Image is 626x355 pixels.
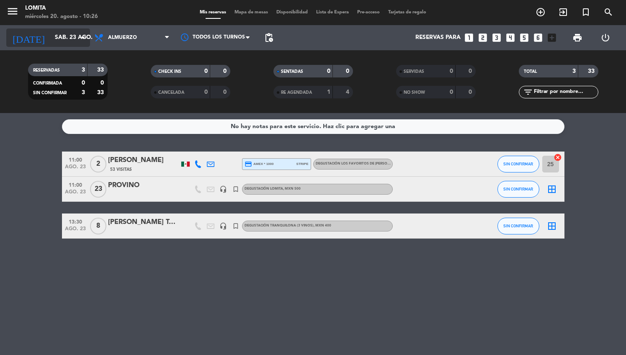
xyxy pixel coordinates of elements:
span: CONFIRMADA [33,81,62,85]
strong: 0 [100,80,106,86]
strong: 0 [204,68,208,74]
span: 23 [90,181,106,198]
i: [DATE] [6,28,51,47]
div: LOG OUT [591,25,620,50]
span: CANCELADA [158,90,184,95]
span: Mis reservas [196,10,230,15]
span: 53 Visitas [110,166,132,173]
span: SIN CONFIRMAR [503,187,533,191]
strong: 0 [469,68,474,74]
span: amex * 1000 [245,160,274,168]
span: ago. 23 [65,164,86,174]
span: ago. 23 [65,226,86,236]
span: 2 [90,156,106,172]
button: SIN CONFIRMAR [497,218,539,234]
strong: 0 [223,68,228,74]
div: No hay notas para este servicio. Haz clic para agregar una [231,122,395,131]
i: turned_in_not [232,222,240,230]
strong: 0 [450,89,453,95]
i: search [603,7,613,17]
span: Disponibilidad [272,10,312,15]
span: stripe [296,161,309,167]
strong: 3 [82,67,85,73]
strong: 3 [82,90,85,95]
i: looks_one [464,32,474,43]
strong: 33 [588,68,596,74]
i: turned_in_not [581,7,591,17]
strong: 0 [204,89,208,95]
span: , MXN 400 [314,224,331,227]
i: looks_two [477,32,488,43]
strong: 1 [327,89,330,95]
span: SENTADAS [281,69,303,74]
i: credit_card [245,160,252,168]
strong: 4 [346,89,351,95]
i: arrow_drop_down [78,33,88,43]
strong: 33 [97,90,106,95]
span: 8 [90,218,106,234]
span: Almuerzo [108,35,137,41]
i: border_all [547,184,557,194]
i: exit_to_app [558,7,568,17]
i: headset_mic [219,185,227,193]
span: NO SHOW [404,90,425,95]
span: SIN CONFIRMAR [33,91,67,95]
i: headset_mic [219,222,227,230]
span: print [572,33,582,43]
span: RESERVADAS [33,68,60,72]
input: Filtrar por nombre... [533,87,598,97]
button: SIN CONFIRMAR [497,156,539,172]
div: miércoles 20. agosto - 10:26 [25,13,98,21]
span: 13:30 [65,216,86,226]
span: Mapa de mesas [230,10,272,15]
i: power_settings_new [600,33,611,43]
span: 11:00 [65,154,86,164]
i: looks_5 [519,32,530,43]
button: menu [6,5,19,21]
i: add_circle_outline [536,7,546,17]
span: 11:00 [65,180,86,189]
span: Reservas para [415,34,461,41]
i: add_box [546,32,557,43]
span: SERVIDAS [404,69,424,74]
span: RE AGENDADA [281,90,312,95]
span: Lista de Espera [312,10,353,15]
span: Degustación Tranquilona (3 vinos) [245,224,331,227]
div: Lomita [25,4,98,13]
span: Tarjetas de regalo [384,10,430,15]
span: TOTAL [524,69,537,74]
strong: 33 [97,67,106,73]
strong: 0 [223,89,228,95]
span: pending_actions [264,33,274,43]
span: CHECK INS [158,69,181,74]
strong: 0 [346,68,351,74]
i: border_all [547,221,557,231]
span: Degustación los favoritos de [PERSON_NAME] (5 vinos) [316,162,421,165]
div: [PERSON_NAME] Tours [108,217,179,228]
strong: 0 [82,80,85,86]
span: SIN CONFIRMAR [503,224,533,228]
div: PROVINO [108,180,179,191]
strong: 0 [450,68,453,74]
span: ago. 23 [65,189,86,199]
span: SIN CONFIRMAR [503,162,533,166]
i: looks_4 [505,32,516,43]
i: looks_6 [533,32,544,43]
strong: 3 [572,68,576,74]
i: turned_in_not [232,185,240,193]
span: Degustación Lomita [245,187,301,190]
span: Pre-acceso [353,10,384,15]
strong: 0 [327,68,330,74]
i: menu [6,5,19,18]
div: [PERSON_NAME] [108,155,179,166]
span: , MXN 500 [283,187,301,190]
button: SIN CONFIRMAR [497,181,539,198]
strong: 0 [469,89,474,95]
i: looks_3 [491,32,502,43]
i: filter_list [523,87,533,97]
i: cancel [554,153,562,162]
